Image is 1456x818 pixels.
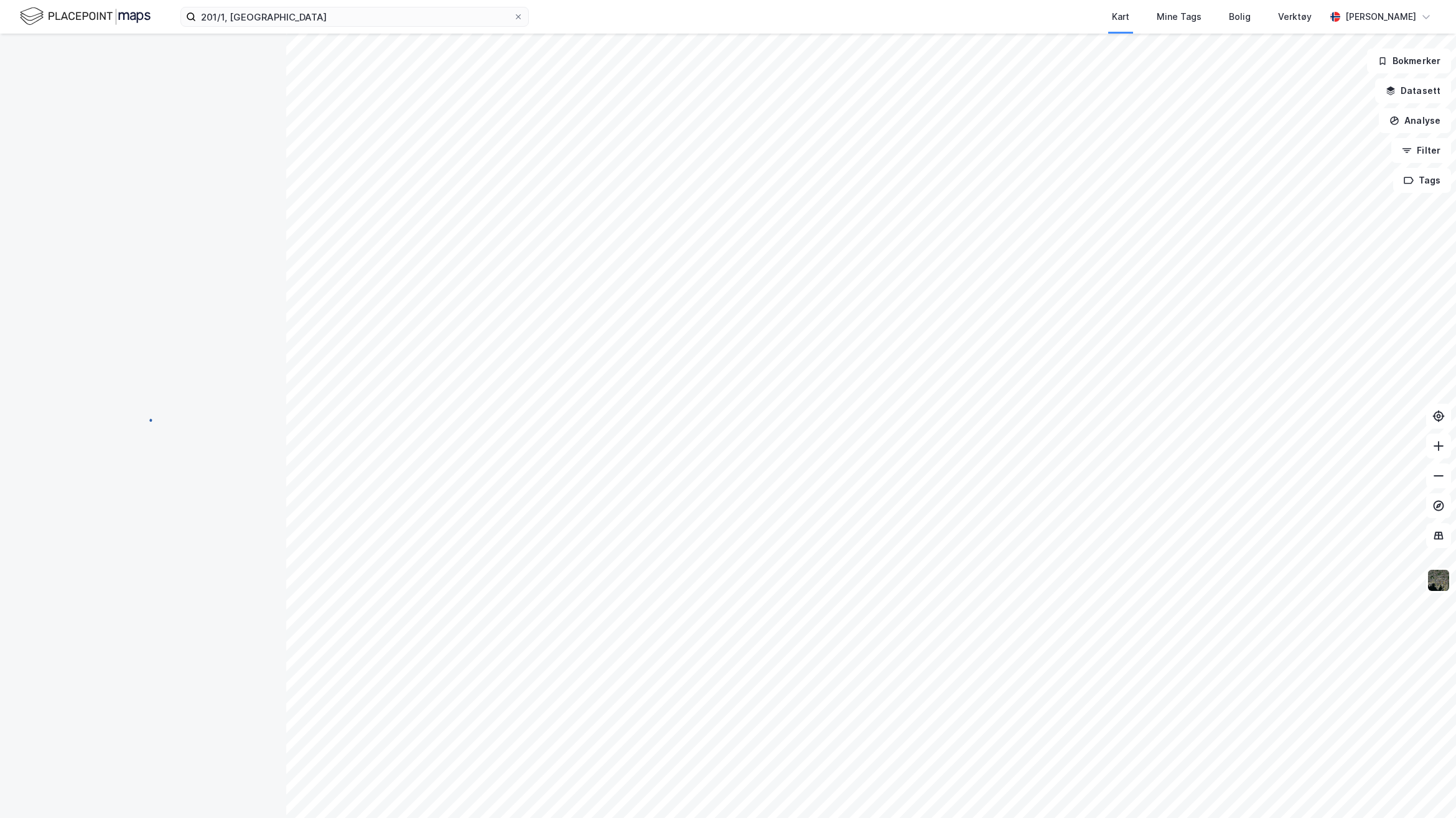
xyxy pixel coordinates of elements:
[1229,9,1251,24] div: Bolig
[1375,78,1451,103] button: Datasett
[20,6,151,27] img: logo.f888ab2527a4732fd821a326f86c7f29.svg
[1367,49,1451,73] button: Bokmerker
[1157,9,1202,24] div: Mine Tags
[1379,108,1451,133] button: Analyse
[1345,9,1416,24] div: [PERSON_NAME]
[1427,569,1450,592] img: 9k=
[196,7,513,26] input: Søk på adresse, matrikkel, gårdeiere, leietakere eller personer
[1391,138,1451,163] button: Filter
[1394,758,1456,818] iframe: Chat Widget
[133,409,153,429] img: spinner.a6d8c91a73a9ac5275cf975e30b51cfb.svg
[1394,758,1456,818] div: Kontrollprogram for chat
[1278,9,1312,24] div: Verktøy
[1112,9,1129,24] div: Kart
[1393,168,1451,193] button: Tags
